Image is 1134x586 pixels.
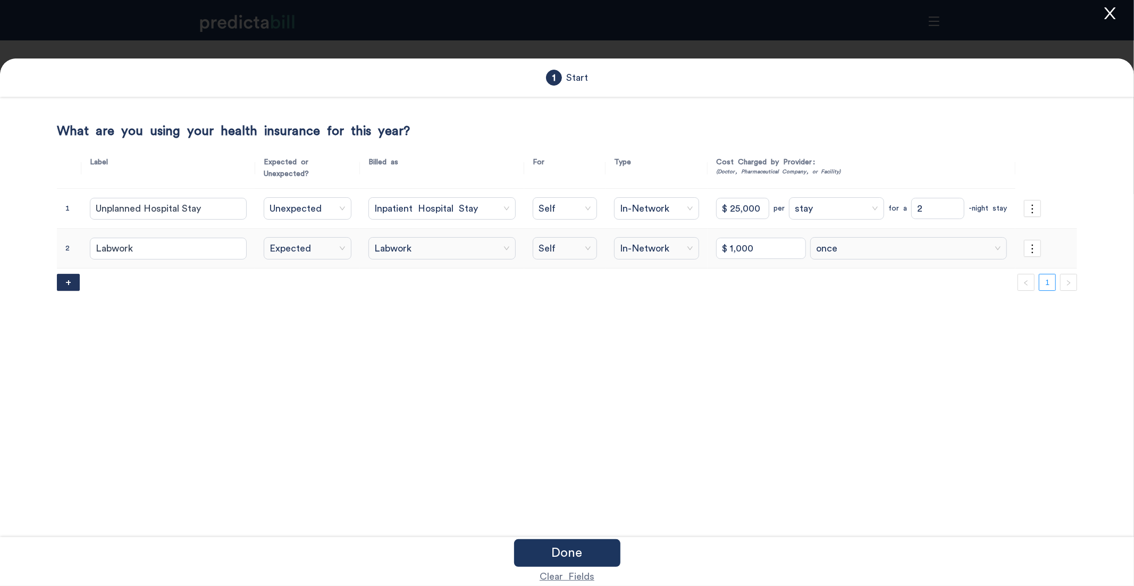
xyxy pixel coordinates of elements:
[816,240,1001,256] span: once
[543,69,591,86] button: 1Start
[1024,203,1040,215] span: more
[1024,240,1041,257] button: more
[969,203,1007,214] span: -night stay
[1060,274,1077,291] button: right
[1018,274,1035,291] button: left
[374,240,510,256] span: Labwork
[620,200,693,216] span: In-Network
[795,200,879,216] span: stay
[539,200,591,216] span: Self
[539,240,591,256] span: Self
[270,240,346,256] span: Expected
[57,123,1078,140] p: What are you using your health insurance for this year?
[57,189,81,229] td: 1
[1065,280,1072,286] span: right
[57,274,80,291] button: +
[552,547,583,559] p: Done
[270,200,346,216] span: Unexpected
[1018,274,1035,291] li: Previous Page
[540,569,594,584] div: Clear Fields
[255,148,360,189] th: Expected or Unexpected?
[1024,200,1041,217] button: more
[1060,274,1077,291] li: Next Page
[716,168,1007,177] div: (Doctor, Pharmaceutical Company, or Facility)
[716,156,1007,168] div: Cost Charged by Provider:
[1039,274,1055,290] a: 1
[1023,280,1029,286] span: left
[1039,274,1056,291] li: 1
[774,203,785,214] span: per
[524,148,606,189] th: For
[888,203,907,214] span: for a
[1024,243,1040,255] span: more
[57,229,81,269] td: 2
[1102,5,1118,21] span: close
[606,148,707,189] th: Type
[81,148,255,189] th: Label
[620,240,693,256] span: In-Network
[374,200,510,216] span: Inpatient Hospital Stay
[546,70,562,86] span: 1
[360,148,525,189] th: Billed as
